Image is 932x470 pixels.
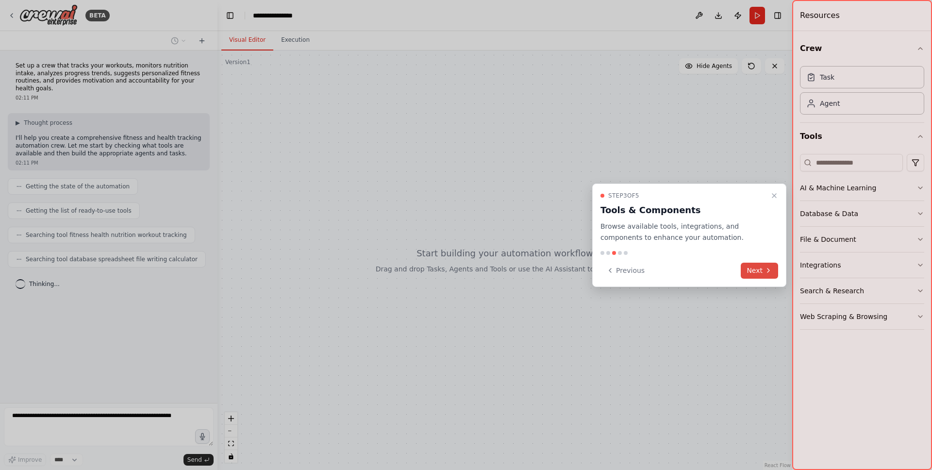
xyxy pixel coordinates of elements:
[600,203,766,217] h3: Tools & Components
[600,221,766,243] p: Browse available tools, integrations, and components to enhance your automation.
[608,192,639,200] span: Step 3 of 5
[600,263,650,279] button: Previous
[768,190,780,201] button: Close walkthrough
[741,263,778,279] button: Next
[223,9,237,22] button: Hide left sidebar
